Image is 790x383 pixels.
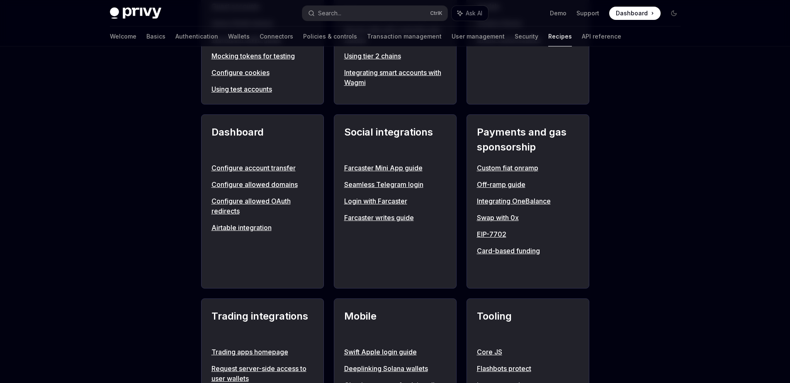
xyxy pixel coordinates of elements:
a: Flashbots protect [477,364,579,373]
h2: Payments and gas sponsorship [477,125,579,155]
button: Toggle dark mode [667,7,681,20]
a: Support [576,9,599,17]
h2: Social integrations [344,125,446,155]
a: Farcaster Mini App guide [344,163,446,173]
h2: Mobile [344,309,446,339]
a: Dashboard [609,7,661,20]
a: Welcome [110,27,136,46]
h2: Dashboard [211,125,314,155]
a: Demo [550,9,566,17]
div: Search... [318,8,341,18]
a: Configure cookies [211,68,314,78]
a: Authentication [175,27,218,46]
a: Connectors [260,27,293,46]
a: User management [452,27,505,46]
span: Ctrl K [430,10,442,17]
a: Configure account transfer [211,163,314,173]
span: Dashboard [616,9,648,17]
a: API reference [582,27,621,46]
button: Search...CtrlK [302,6,447,21]
a: Custom fiat onramp [477,163,579,173]
a: Trading apps homepage [211,347,314,357]
span: Ask AI [466,9,482,17]
a: EIP-7702 [477,229,579,239]
a: Card-based funding [477,246,579,256]
a: Swift Apple login guide [344,347,446,357]
a: Using test accounts [211,84,314,94]
a: Using tier 2 chains [344,51,446,61]
a: Security [515,27,538,46]
a: Swap with 0x [477,213,579,223]
a: Deeplinking Solana wallets [344,364,446,373]
a: Wallets [228,27,250,46]
a: Integrating OneBalance [477,196,579,206]
a: Seamless Telegram login [344,179,446,189]
a: Off-ramp guide [477,179,579,189]
button: Ask AI [452,6,488,21]
img: dark logo [110,7,161,19]
a: Recipes [548,27,572,46]
a: Transaction management [367,27,442,46]
a: Policies & controls [303,27,357,46]
a: Configure allowed domains [211,179,314,189]
h2: Trading integrations [211,309,314,339]
a: Login with Farcaster [344,196,446,206]
a: Airtable integration [211,223,314,233]
a: Integrating smart accounts with Wagmi [344,68,446,87]
a: Mocking tokens for testing [211,51,314,61]
h2: Tooling [477,309,579,339]
a: Configure allowed OAuth redirects [211,196,314,216]
a: Core JS [477,347,579,357]
a: Basics [146,27,165,46]
a: Farcaster writes guide [344,213,446,223]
